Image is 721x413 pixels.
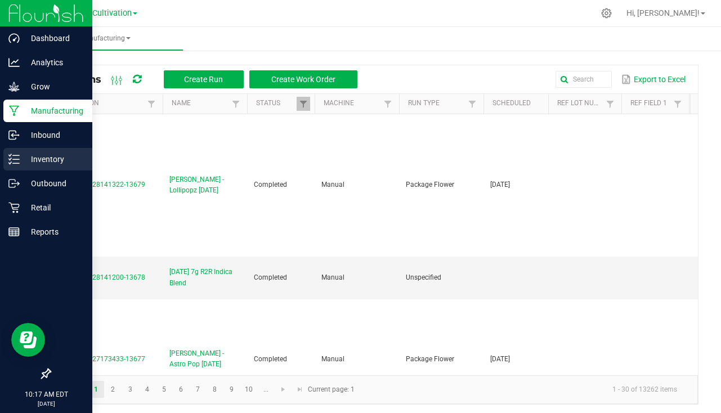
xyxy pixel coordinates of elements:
[59,70,366,89] div: All Runs
[630,99,670,108] a: Ref Field 1Sortable
[173,381,189,398] a: Page 6
[599,8,613,19] div: Manage settings
[57,273,145,281] span: MP-20250928141200-13678
[406,355,454,363] span: Package Flower
[8,33,20,44] inline-svg: Dashboard
[8,178,20,189] inline-svg: Outbound
[324,99,380,108] a: MachineSortable
[254,181,287,188] span: Completed
[169,174,240,196] span: [PERSON_NAME] - Lollipopz [DATE]
[5,399,87,408] p: [DATE]
[20,104,87,118] p: Manufacturing
[207,381,223,398] a: Page 8
[20,201,87,214] p: Retail
[297,97,310,111] a: Filter
[57,181,145,188] span: MP-20250928141322-13679
[223,381,240,398] a: Page 9
[229,97,243,111] a: Filter
[279,385,288,394] span: Go to the next page
[105,381,121,398] a: Page 2
[603,97,617,111] a: Filter
[164,70,244,88] button: Create Run
[20,177,87,190] p: Outbound
[361,380,686,399] kendo-pager-info: 1 - 30 of 13262 items
[321,181,344,188] span: Manual
[145,97,158,111] a: Filter
[27,27,183,51] a: Manufacturing
[406,181,454,188] span: Package Flower
[406,273,441,281] span: Unspecified
[20,128,87,142] p: Inbound
[156,381,172,398] a: Page 5
[190,381,206,398] a: Page 7
[490,181,510,188] span: [DATE]
[5,389,87,399] p: 10:17 AM EDT
[490,355,510,363] span: [DATE]
[8,129,20,141] inline-svg: Inbound
[465,97,479,111] a: Filter
[254,355,287,363] span: Completed
[8,226,20,237] inline-svg: Reports
[295,385,304,394] span: Go to the last page
[20,225,87,239] p: Reports
[20,32,87,45] p: Dashboard
[122,381,138,398] a: Page 3
[241,381,257,398] a: Page 10
[27,34,183,43] span: Manufacturing
[292,381,308,398] a: Go to the last page
[59,99,144,108] a: ExtractionSortable
[492,99,544,108] a: ScheduledSortable
[11,323,45,357] iframe: Resource center
[57,355,145,363] span: MP-20250927173433-13677
[381,97,395,111] a: Filter
[20,152,87,166] p: Inventory
[8,81,20,92] inline-svg: Grow
[88,381,104,398] a: Page 1
[8,154,20,165] inline-svg: Inventory
[8,105,20,116] inline-svg: Manufacturing
[557,99,603,108] a: Ref Lot NumberSortable
[626,8,700,17] span: Hi, [PERSON_NAME]!
[139,381,155,398] a: Page 4
[619,70,688,89] button: Export to Excel
[50,375,698,404] kendo-pager: Current page: 1
[169,348,240,370] span: [PERSON_NAME] - Astro Pop [DATE]
[169,267,240,288] span: [DATE] 7g R2R Indica Blend
[184,75,223,84] span: Create Run
[172,99,229,108] a: NameSortable
[321,355,344,363] span: Manual
[20,56,87,69] p: Analytics
[256,99,296,108] a: StatusSortable
[8,57,20,68] inline-svg: Analytics
[249,70,357,88] button: Create Work Order
[258,381,274,398] a: Page 11
[671,97,684,111] a: Filter
[92,8,132,18] span: Cultivation
[254,273,287,281] span: Completed
[408,99,465,108] a: Run TypeSortable
[8,202,20,213] inline-svg: Retail
[556,71,612,88] input: Search
[321,273,344,281] span: Manual
[275,381,292,398] a: Go to the next page
[20,80,87,93] p: Grow
[271,75,335,84] span: Create Work Order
